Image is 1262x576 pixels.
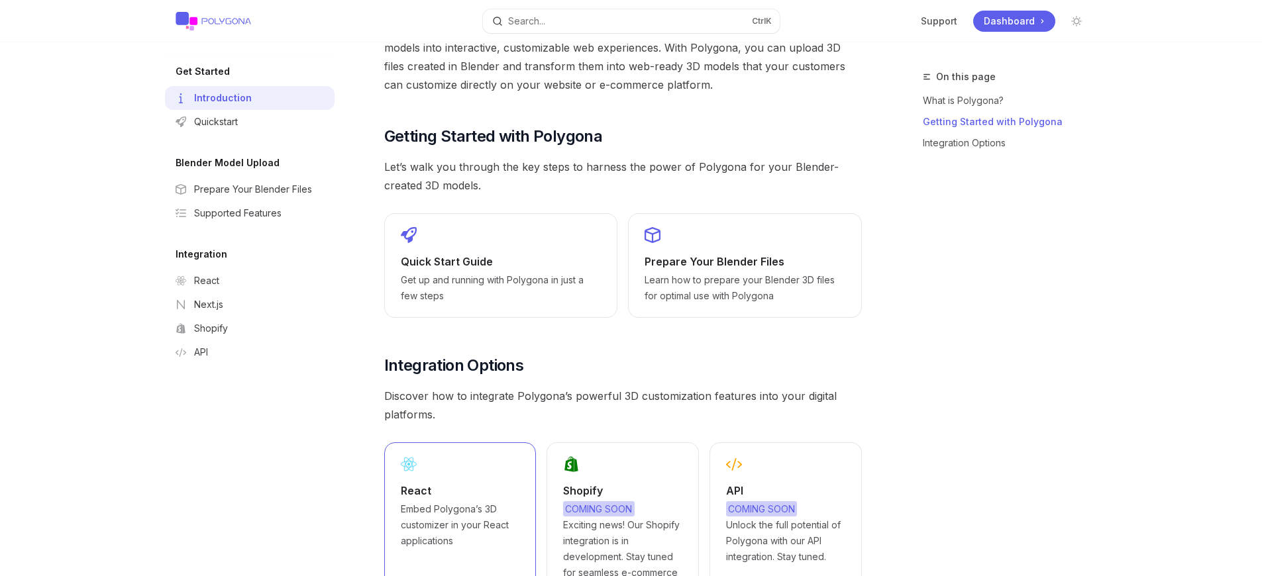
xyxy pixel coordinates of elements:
span: COMING SOON [726,501,797,516]
div: API [194,344,208,360]
h2: API [726,483,845,499]
a: Dashboard [973,11,1055,32]
h5: Integration [176,246,227,262]
h5: Blender Model Upload [176,155,280,171]
span: Integration Options [384,355,524,376]
a: Prepare Your Blender FilesLearn how to prepare your Blender 3D files for optimal use with Polygona [628,213,861,318]
a: Next.js [165,293,335,316]
span: Dashboard [984,15,1035,28]
a: Introduction [165,86,335,110]
span: Ctrl K [752,16,772,26]
a: React [165,269,335,293]
img: light logo [176,12,251,30]
a: Shopify [165,316,335,340]
span: Discover how to integrate Polygona’s powerful 3D customization features into your digital platforms. [384,387,862,424]
a: Prepare Your Blender Files [165,177,335,201]
span: Polygona is a cutting-edge B2B SaaS platform that empowers businesses to turn their 3D models int... [384,20,862,94]
span: Learn how to prepare your Blender 3D files for optimal use with Polygona [645,272,845,304]
a: Getting Started with Polygona [923,111,1098,132]
h2: Prepare Your Blender Files [645,254,845,269]
div: Search... [508,13,545,29]
button: Search...CtrlK [483,9,780,33]
div: Introduction [194,90,252,106]
span: On this page [936,69,996,85]
a: Quick Start GuideGet up and running with Polygona in just a few steps [384,213,617,318]
span: Embed Polygona’s 3D customizer in your React applications [401,501,520,549]
a: Supported Features [165,201,335,225]
div: Prepare Your Blender Files [194,181,312,197]
span: Unlock the full potential of Polygona with our API integration. Stay tuned. [726,501,845,565]
a: Support [921,15,957,28]
a: Quickstart [165,110,335,134]
span: Get up and running with Polygona in just a few steps [401,272,601,304]
div: Quickstart [194,114,238,130]
h2: React [401,483,520,499]
h2: Shopify [563,483,682,499]
span: COMING SOON [563,501,634,516]
div: Next.js [194,297,223,312]
span: Getting Started with Polygona [384,126,603,147]
button: Toggle dark mode [1066,11,1087,32]
div: Supported Features [194,205,282,221]
span: Let’s walk you through the key steps to harness the power of Polygona for your Blender-created 3D... [384,158,862,195]
h2: Quick Start Guide [401,254,601,269]
a: What is Polygona? [923,90,1098,111]
h5: Get Started [176,64,230,79]
div: React [194,273,219,289]
a: Integration Options [923,132,1098,154]
div: Shopify [194,320,228,336]
a: API [165,340,335,364]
